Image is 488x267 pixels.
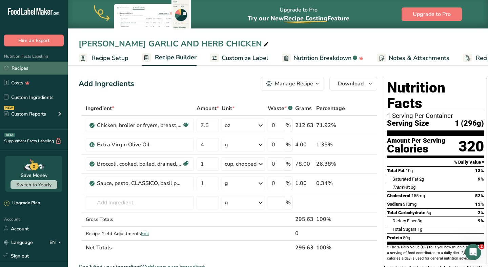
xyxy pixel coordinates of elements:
span: 50g [403,235,410,240]
span: 2% [478,210,484,215]
iframe: Intercom live chat [465,244,481,260]
div: Recipe Yield Adjustments [86,230,194,237]
a: Recipe Builder [142,50,197,66]
div: Save Money [21,172,47,179]
span: 13% [475,168,484,173]
section: % Daily Value * [387,158,484,166]
span: 1 (296g) [455,119,484,128]
span: Dietary Fiber [392,218,416,223]
span: Total Fat [387,168,405,173]
div: 0.34% [316,179,345,187]
a: Notes & Attachments [377,50,449,66]
div: g [225,141,228,149]
div: Waste [268,104,292,112]
div: 295.63 [295,215,313,223]
span: 10g [406,168,413,173]
span: 155mg [411,193,425,198]
div: Manage Recipe [275,80,313,88]
div: 1.35% [316,141,345,149]
div: 78.00 [295,160,313,168]
span: Nutrition Breakdown [293,54,351,63]
span: Sodium [387,202,402,207]
span: 3g [418,218,422,223]
span: Grams [295,104,312,112]
th: 295.63 [294,240,315,254]
th: 100% [315,240,346,254]
div: Custom Reports [4,110,46,118]
span: Fat [392,185,410,190]
div: Extra Virgin Olive Oil [97,141,182,149]
div: Sauce, pesto, CLASSICO, basil pesto, ready-to-serve [97,179,182,187]
span: Download [338,80,364,88]
span: Total Carbohydrate [387,210,425,215]
span: Try our New Feature [248,14,349,22]
span: Edit [141,230,149,237]
span: Protein [387,235,402,240]
div: 0 [295,229,313,238]
span: Serving Size [387,119,429,128]
a: Nutrition Breakdown [282,50,364,66]
span: Unit [222,104,235,112]
button: Switch to Yearly [11,180,57,189]
div: Amount Per Serving [387,138,445,144]
span: 0g [411,185,415,190]
div: [PERSON_NAME] GARLIC AND HERB CHICKEN [79,38,270,50]
i: Trans [392,185,404,190]
span: Recipe Builder [155,53,197,62]
button: Manage Recipe [261,77,324,90]
a: Customize Label [210,50,268,66]
div: cup, chopped [225,160,257,168]
div: 212.63 [295,121,313,129]
span: Upgrade to Pro [413,10,451,18]
span: Customize Label [222,54,268,63]
span: Ingredient [86,104,114,112]
div: 100% [316,215,345,223]
div: EN [49,238,64,246]
span: Amount [197,104,219,112]
div: Gross Totals [86,216,194,223]
span: 2 [479,244,484,249]
span: Saturated Fat [392,177,418,182]
div: Broccoli, cooked, boiled, drained, with salt [97,160,182,168]
span: Switch to Yearly [16,182,52,188]
input: Add Ingredient [86,196,194,209]
a: Language [4,237,33,248]
span: Total Sugars [392,227,416,232]
span: 52% [475,193,484,198]
div: g [225,179,228,187]
div: BETA [4,133,15,137]
span: Percentage [316,104,345,112]
div: Upgrade Plan [4,200,40,207]
th: Net Totals [84,240,294,254]
span: 9% [478,218,484,223]
span: 310mg [403,202,416,207]
div: oz [225,121,230,129]
div: 26.38% [316,160,345,168]
div: 71.92% [316,121,345,129]
button: Upgrade to Pro [402,7,462,21]
span: Notes & Attachments [389,54,449,63]
div: 1.00 [295,179,313,187]
div: Calories [387,144,445,154]
div: Chicken, broiler or fryers, breast, skinless, boneless, meat only, raw [97,121,182,129]
section: * The % Daily Value (DV) tells you how much a nutrient in a serving of food contributes to a dail... [387,245,484,261]
div: Upgrade to Pro [248,0,349,28]
span: 2g [419,177,424,182]
button: Hire an Expert [4,35,64,46]
div: 4.00 [295,141,313,149]
button: Download [329,77,377,90]
div: NEW [4,106,14,110]
div: Add Ingredients [79,78,134,89]
span: 9% [478,177,484,182]
span: 6g [426,210,431,215]
div: 1 Serving Per Container [387,112,484,119]
div: g [225,199,228,207]
span: Cholesterol [387,193,410,198]
h1: Nutrition Facts [387,80,484,111]
span: 13% [475,202,484,207]
span: Recipe Costing [284,14,327,22]
a: Recipe Setup [79,50,128,66]
span: 1g [418,227,422,232]
span: Recipe Setup [91,54,128,63]
div: 320 [459,138,484,156]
